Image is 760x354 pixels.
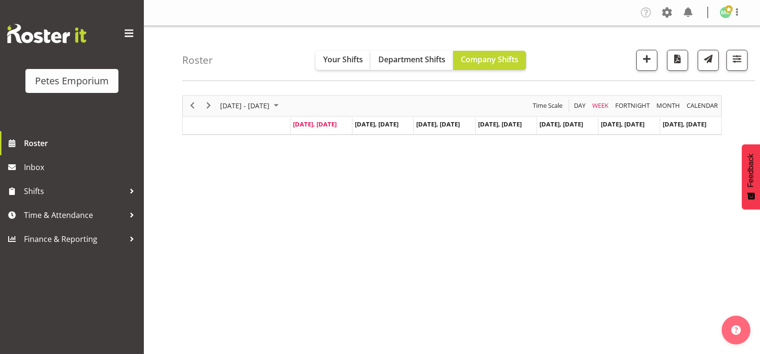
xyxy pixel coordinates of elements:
img: melanie-richardson713.jpg [720,7,731,18]
span: Day [573,100,586,112]
span: Month [655,100,681,112]
button: Your Shifts [316,51,371,70]
span: Roster [24,136,139,150]
button: Timeline Month [655,100,682,112]
span: Week [591,100,609,112]
span: [DATE] - [DATE] [219,100,270,112]
button: Send a list of all shifts for the selected filtered period to all rostered employees. [698,50,719,71]
span: Company Shifts [461,54,518,65]
img: help-xxl-2.png [731,325,741,335]
img: Rosterit website logo [7,24,86,43]
button: Time Scale [531,100,564,112]
button: Feedback - Show survey [742,144,760,209]
span: Finance & Reporting [24,232,125,246]
button: Company Shifts [453,51,526,70]
span: Feedback [747,154,755,187]
button: Add a new shift [636,50,657,71]
h4: Roster [182,55,213,66]
span: [DATE], [DATE] [478,120,522,128]
span: [DATE], [DATE] [539,120,583,128]
button: Month [685,100,720,112]
button: Filter Shifts [726,50,748,71]
button: Next [202,100,215,112]
div: next period [200,96,217,116]
span: [DATE], [DATE] [293,120,337,128]
span: Inbox [24,160,139,174]
span: [DATE], [DATE] [355,120,398,128]
span: Fortnight [614,100,651,112]
span: [DATE], [DATE] [416,120,460,128]
span: Time Scale [532,100,563,112]
span: Time & Attendance [24,208,125,222]
div: Timeline Week of September 22, 2025 [182,95,722,135]
span: Shifts [24,184,125,198]
span: [DATE], [DATE] [601,120,644,128]
button: Fortnight [614,100,652,112]
div: previous period [184,96,200,116]
div: September 22 - 28, 2025 [217,96,284,116]
button: Timeline Day [573,100,587,112]
span: calendar [686,100,719,112]
button: Download a PDF of the roster according to the set date range. [667,50,688,71]
button: September 2025 [219,100,283,112]
span: [DATE], [DATE] [663,120,706,128]
span: Department Shifts [378,54,445,65]
button: Previous [186,100,199,112]
div: Petes Emporium [35,74,109,88]
button: Timeline Week [591,100,610,112]
button: Department Shifts [371,51,453,70]
span: Your Shifts [323,54,363,65]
